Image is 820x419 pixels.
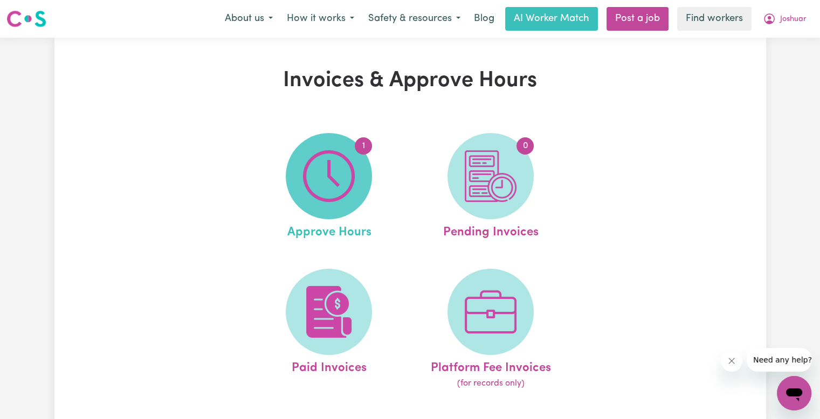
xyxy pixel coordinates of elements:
[292,355,367,378] span: Paid Invoices
[251,133,406,242] a: Approve Hours
[287,219,371,242] span: Approve Hours
[756,8,814,30] button: My Account
[747,348,811,372] iframe: Message from company
[361,8,467,30] button: Safety & resources
[677,7,752,31] a: Find workers
[443,219,539,242] span: Pending Invoices
[280,8,361,30] button: How it works
[180,68,641,94] h1: Invoices & Approve Hours
[467,7,501,31] a: Blog
[6,6,46,31] a: Careseekers logo
[218,8,280,30] button: About us
[777,376,811,410] iframe: Button to launch messaging window
[6,8,65,16] span: Need any help?
[413,269,568,390] a: Platform Fee Invoices(for records only)
[6,9,46,29] img: Careseekers logo
[721,350,742,372] iframe: Close message
[355,137,372,155] span: 1
[457,377,525,390] span: (for records only)
[431,355,551,378] span: Platform Fee Invoices
[780,13,807,25] span: Joshuar
[413,133,568,242] a: Pending Invoices
[516,137,534,155] span: 0
[505,7,598,31] a: AI Worker Match
[251,269,406,390] a: Paid Invoices
[607,7,669,31] a: Post a job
